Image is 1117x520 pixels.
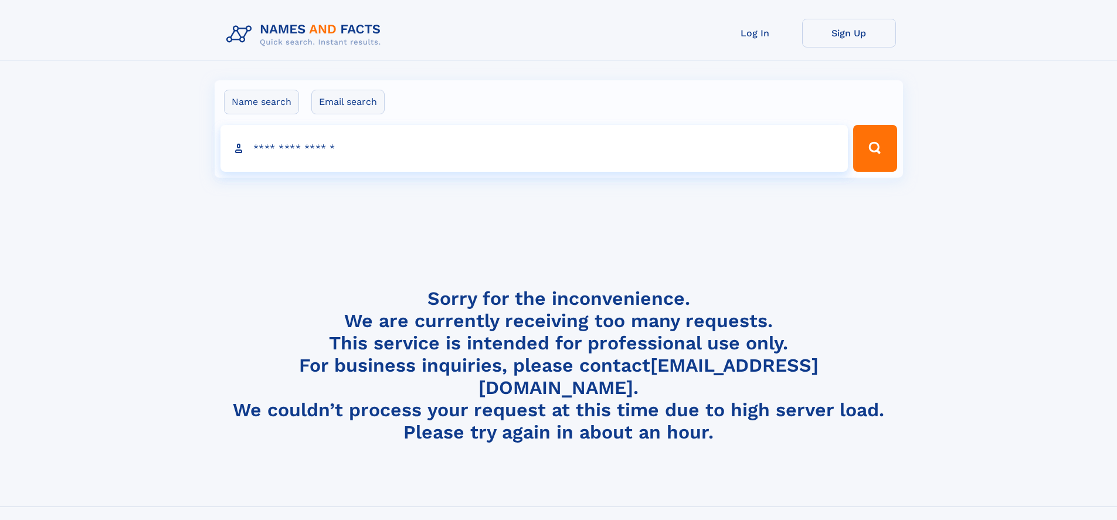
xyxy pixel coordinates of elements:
[311,90,385,114] label: Email search
[224,90,299,114] label: Name search
[478,354,819,399] a: [EMAIL_ADDRESS][DOMAIN_NAME]
[708,19,802,47] a: Log In
[802,19,896,47] a: Sign Up
[222,287,896,444] h4: Sorry for the inconvenience. We are currently receiving too many requests. This service is intend...
[220,125,848,172] input: search input
[222,19,391,50] img: Logo Names and Facts
[853,125,897,172] button: Search Button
